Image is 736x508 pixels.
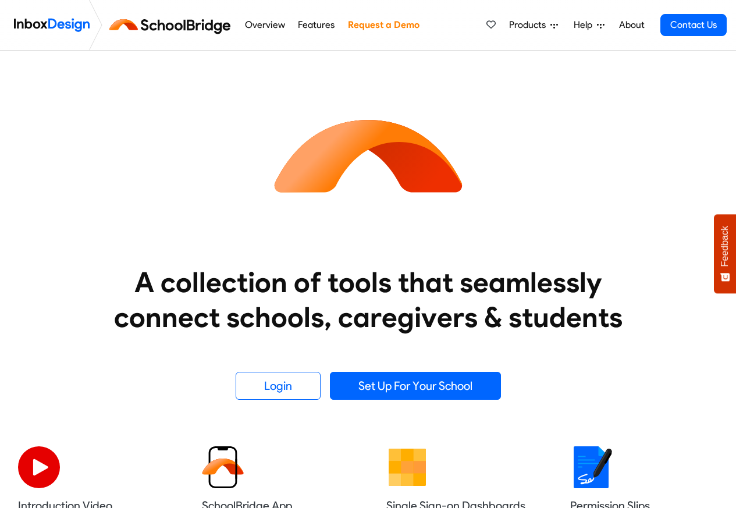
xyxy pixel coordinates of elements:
a: About [616,13,648,37]
span: Products [509,18,550,32]
span: Feedback [720,226,730,267]
span: Help [574,18,597,32]
img: 2022_01_13_icon_grid.svg [386,446,428,488]
a: Contact Us [660,14,727,36]
a: Request a Demo [344,13,422,37]
a: Login [236,372,321,400]
img: 2022_01_18_icon_signature.svg [570,446,612,488]
a: Help [569,13,609,37]
img: 2022_01_13_icon_sb_app.svg [202,446,244,488]
img: 2022_07_11_icon_video_playback.svg [18,446,60,488]
img: icon_schoolbridge.svg [264,51,473,260]
img: schoolbridge logo [107,11,238,39]
a: Overview [241,13,288,37]
button: Feedback - Show survey [714,214,736,293]
a: Set Up For Your School [330,372,501,400]
heading: A collection of tools that seamlessly connect schools, caregivers & students [92,265,645,335]
a: Features [295,13,338,37]
a: Products [504,13,563,37]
